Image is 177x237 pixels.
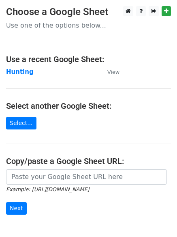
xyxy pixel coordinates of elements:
[6,186,89,192] small: Example: [URL][DOMAIN_NAME]
[107,69,119,75] small: View
[6,169,167,185] input: Paste your Google Sheet URL here
[6,21,171,30] p: Use one of the options below...
[6,156,171,166] h4: Copy/paste a Google Sheet URL:
[6,202,27,215] input: Next
[6,117,36,129] a: Select...
[99,68,119,75] a: View
[6,6,171,18] h3: Choose a Google Sheet
[6,101,171,111] h4: Select another Google Sheet:
[6,54,171,64] h4: Use a recent Google Sheet:
[6,68,34,75] a: Hunting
